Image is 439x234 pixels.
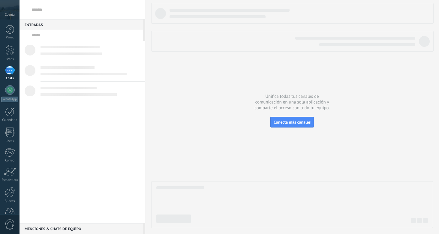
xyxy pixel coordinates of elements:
[1,199,19,203] div: Ajustes
[1,57,19,61] div: Leads
[1,178,19,182] div: Estadísticas
[1,76,19,80] div: Chats
[270,117,314,127] button: Conecta más canales
[1,36,19,40] div: Panel
[1,97,18,102] div: WhatsApp
[1,159,19,163] div: Correo
[20,19,143,30] div: Entradas
[5,13,15,17] span: Cuenta
[274,119,311,125] span: Conecta más canales
[1,139,19,143] div: Listas
[1,118,19,122] div: Calendario
[20,223,143,234] div: Menciones & Chats de equipo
